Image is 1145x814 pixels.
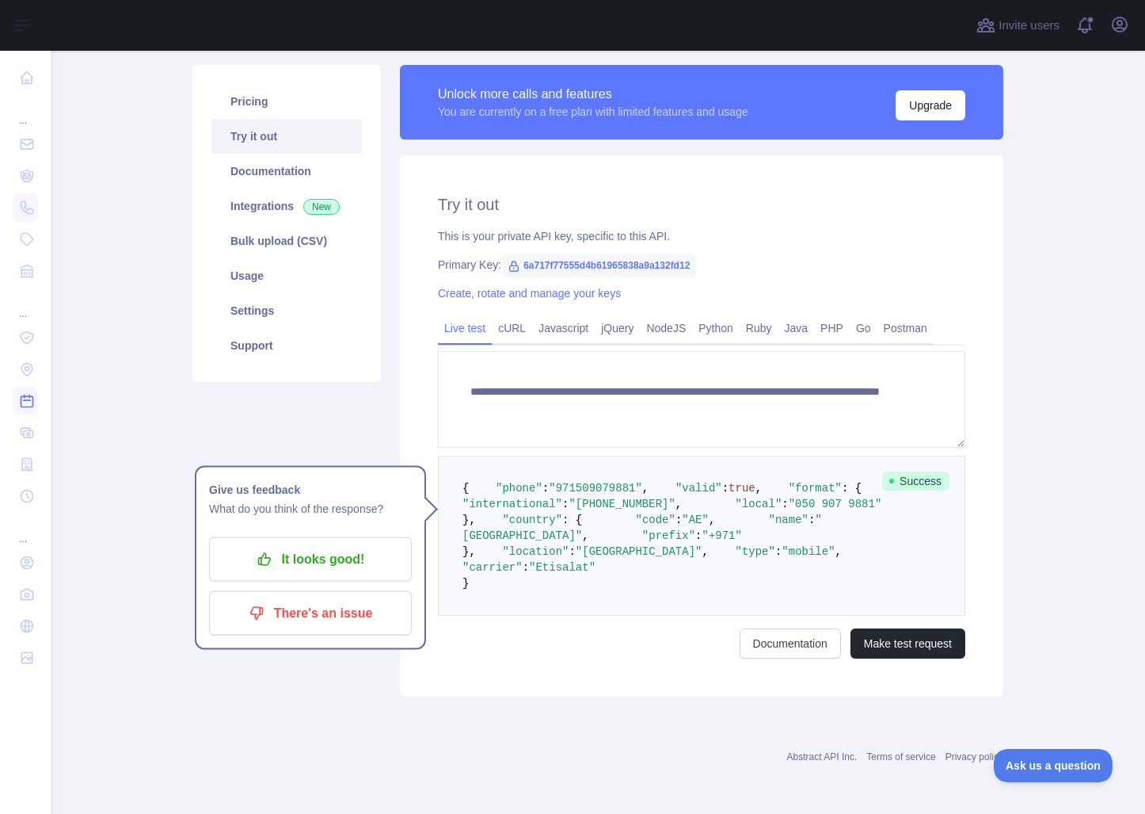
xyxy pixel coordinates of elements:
a: Go [850,315,877,341]
span: : [542,482,549,495]
span: "AE" [682,514,709,526]
span: "name" [769,514,808,526]
a: Documentation [211,154,362,189]
span: "971509079881" [549,482,642,495]
span: : [722,482,728,495]
a: Terms of service [866,751,935,762]
span: true [728,482,755,495]
span: Success [882,472,949,491]
span: : [569,545,575,558]
a: Create, rotate and manage your keys [438,287,621,300]
span: : { [562,514,582,526]
span: "Etisalat" [529,561,595,574]
span: , [755,482,762,495]
a: jQuery [595,315,640,341]
span: }, [462,514,476,526]
span: , [702,545,708,558]
h2: Try it out [438,193,965,216]
span: "[GEOGRAPHIC_DATA]" [576,545,702,558]
div: This is your private API key, specific to this API. [438,228,965,244]
a: cURL [492,315,532,341]
a: Abstract API Inc. [787,751,858,762]
span: "prefix" [642,529,695,542]
div: Primary Key: [438,257,965,273]
span: : [695,529,702,542]
span: { [462,482,469,495]
span: "mobile" [782,545,835,558]
a: Java [778,315,815,341]
span: "050 907 9881" [789,498,882,510]
span: "carrier" [462,561,523,574]
span: "international" [462,498,562,510]
span: , [709,514,715,526]
a: Python [692,315,740,341]
a: Bulk upload (CSV) [211,224,362,258]
iframe: Toggle Customer Support [994,749,1113,782]
span: "code" [635,514,675,526]
span: New [303,199,340,215]
a: NodeJS [640,315,692,341]
span: 6a717f77555d4b61965838a9a132fd12 [501,254,696,277]
a: Pricing [211,84,362,119]
a: Settings [211,293,362,328]
span: , [835,545,842,558]
a: PHP [814,315,850,341]
span: "location" [502,545,569,558]
a: Documentation [740,629,841,659]
span: "phone" [496,482,542,495]
span: : [775,545,782,558]
span: , [582,529,588,542]
div: ... [13,514,38,545]
button: Make test request [850,629,965,659]
span: "local" [735,498,782,510]
span: : [675,514,682,526]
a: Integrations New [211,189,362,224]
a: Ruby [740,315,778,341]
div: You are currently on a free plan with limited features and usage [438,104,748,120]
a: Live test [438,315,492,341]
span: } [462,577,469,590]
span: , [642,482,649,495]
span: : [782,498,788,510]
span: "type" [736,545,775,558]
div: ... [13,289,38,320]
h1: Give us feedback [209,480,412,499]
a: Usage [211,258,362,293]
div: ... [13,95,38,127]
span: "format" [789,482,842,495]
span: : { [842,482,862,495]
span: }, [462,545,476,558]
a: Support [211,328,362,363]
span: : [523,561,529,574]
a: Privacy policy [945,751,1003,762]
div: Unlock more calls and features [438,85,748,104]
span: : [808,514,815,526]
a: Javascript [532,315,595,341]
span: "+971" [702,529,741,542]
span: "country" [502,514,562,526]
a: Try it out [211,119,362,154]
span: : [562,498,569,510]
p: What do you think of the response? [209,499,412,518]
span: Invite users [999,17,1059,35]
span: "valid" [675,482,722,495]
button: Invite users [973,13,1063,38]
span: , [675,498,682,510]
span: "[PHONE_NUMBER]" [569,498,675,510]
button: Upgrade [896,90,965,120]
a: Postman [877,315,934,341]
